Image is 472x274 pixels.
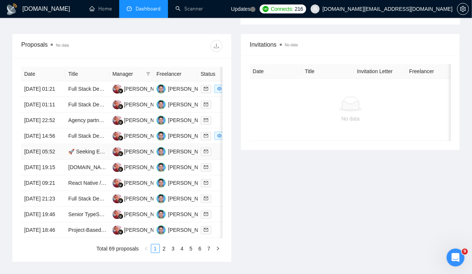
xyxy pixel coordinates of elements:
[156,211,211,217] a: AR[PERSON_NAME]
[65,97,109,113] td: Full Stack Developer (TypeScript)
[113,180,167,186] a: DP[PERSON_NAME]
[113,116,122,125] img: DP
[118,120,123,125] img: gigradar-bm.png
[156,116,166,125] img: AR
[110,67,153,81] th: Manager
[118,167,123,172] img: gigradar-bm.png
[151,245,159,253] a: 1
[65,128,109,144] td: Full Stack Developer - AI Youtube Content Platform (Long-term Partnership)
[216,246,220,251] span: right
[65,67,109,81] th: Title
[178,244,187,253] li: 4
[21,144,65,160] td: [DATE] 05:52
[21,207,65,222] td: [DATE] 19:46
[204,212,208,217] span: mail
[21,160,65,175] td: [DATE] 19:15
[113,148,167,154] a: DP[PERSON_NAME]
[65,175,109,191] td: React Native / React / Next.js Dev
[204,181,208,185] span: mail
[65,113,109,128] td: Agency partner with flexible job based pricing. Long term collaboration desing and wp dev
[65,191,109,207] td: Full Stack Developer Needed for Analytics Software Development
[205,245,213,253] a: 7
[156,148,211,154] a: AR[PERSON_NAME]
[68,133,243,139] a: Full Stack Developer - AI Youtube Content Platform (Long-term Partnership)
[21,191,65,207] td: [DATE] 21:23
[21,97,65,113] td: [DATE] 01:11
[169,244,178,253] li: 3
[68,211,284,217] a: Senior TypeScript Fullstack Developer (Next.js App Router / tRPC) with 10+ years experience
[156,117,211,123] a: AR[PERSON_NAME]
[271,5,293,13] span: Connects:
[153,67,197,81] th: Freelancer
[113,227,167,233] a: DP[PERSON_NAME]
[204,134,208,138] span: mail
[462,249,468,255] span: 9
[145,68,152,80] span: filter
[124,194,167,203] div: [PERSON_NAME]
[211,43,222,49] span: download
[21,175,65,191] td: [DATE] 09:21
[302,64,354,79] th: Title
[156,84,166,94] img: AR
[160,244,169,253] li: 2
[142,244,151,253] button: left
[205,244,213,253] li: 7
[204,118,208,122] span: mail
[156,101,211,107] a: AR[PERSON_NAME]
[113,133,167,138] a: DP[PERSON_NAME]
[457,6,469,12] span: setting
[68,102,146,108] a: Full Stack Developer (TypeScript)
[156,178,166,188] img: AR
[113,101,167,107] a: DP[PERSON_NAME]
[156,195,211,201] a: AR[PERSON_NAME]
[250,64,302,79] th: Date
[175,6,203,12] a: searchScanner
[118,198,123,203] img: gigradar-bm.png
[113,178,122,188] img: DP
[263,6,269,12] img: upwork-logo.png
[168,194,211,203] div: [PERSON_NAME]
[210,40,222,52] button: download
[156,85,211,91] a: AR[PERSON_NAME]
[313,6,318,12] span: user
[196,244,205,253] li: 6
[113,117,167,123] a: DP[PERSON_NAME]
[142,244,151,253] li: Previous Page
[113,84,122,94] img: DP
[156,131,166,141] img: AR
[213,244,222,253] li: Next Page
[156,100,166,109] img: AR
[113,164,167,170] a: DP[PERSON_NAME]
[187,244,196,253] li: 5
[151,244,160,253] li: 1
[113,225,122,235] img: DP
[231,6,250,12] span: Updates
[285,43,298,47] span: No data
[204,228,208,232] span: mail
[168,163,211,171] div: [PERSON_NAME]
[68,227,231,233] a: Project-Based Developers / Development Agency (Potential Full-Time)
[204,149,208,154] span: mail
[113,85,167,91] a: DP[PERSON_NAME]
[113,211,167,217] a: DP[PERSON_NAME]
[295,5,303,13] span: 216
[124,226,167,234] div: [PERSON_NAME]
[118,230,123,235] img: gigradar-bm.png
[113,70,143,78] span: Manager
[447,249,465,267] iframe: Intercom live chat
[124,147,167,156] div: [PERSON_NAME]
[113,195,167,201] a: DP[PERSON_NAME]
[213,244,222,253] button: right
[156,227,211,233] a: AR[PERSON_NAME]
[124,100,167,109] div: [PERSON_NAME]
[168,226,211,234] div: [PERSON_NAME]
[168,116,211,124] div: [PERSON_NAME]
[156,180,211,186] a: AR[PERSON_NAME]
[65,222,109,238] td: Project-Based Developers / Development Agency (Potential Full-Time)
[68,149,248,155] a: 🚀 Seeking Experienced Developer for POS-Integrated Digital Wallet MVP 🚀
[168,132,211,140] div: [PERSON_NAME]
[124,210,167,218] div: [PERSON_NAME]
[113,100,122,109] img: DP
[118,104,123,109] img: gigradar-bm.png
[204,102,208,107] span: mail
